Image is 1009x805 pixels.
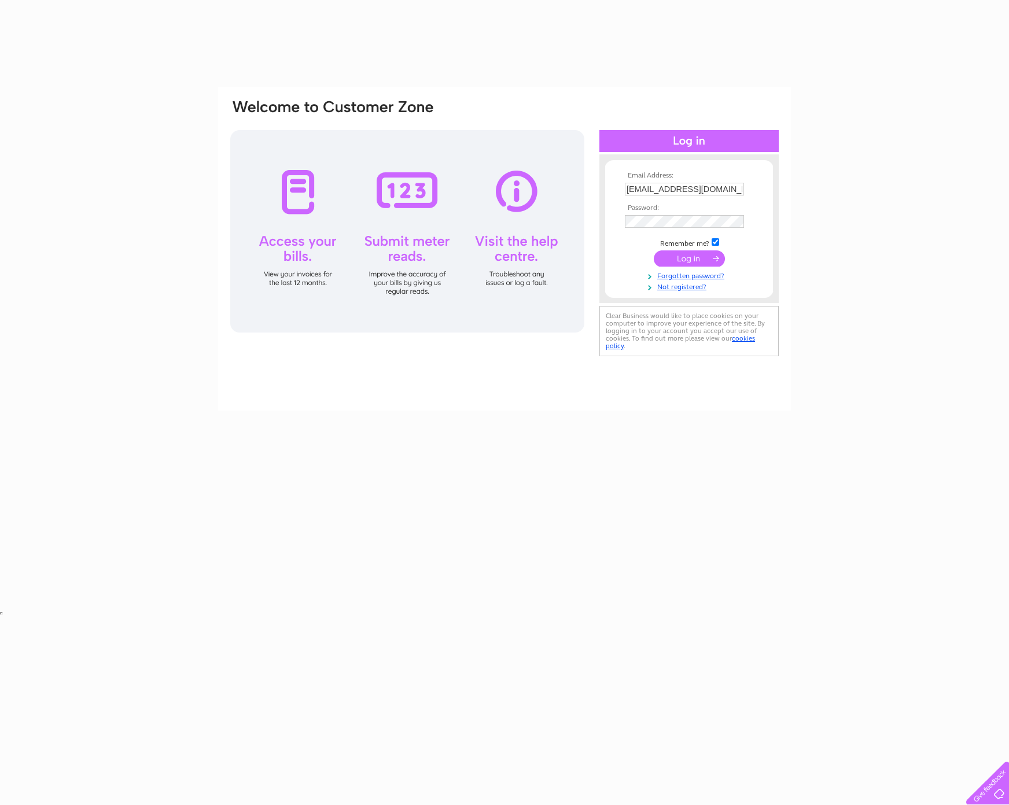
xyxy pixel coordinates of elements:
[622,172,756,180] th: Email Address:
[606,334,755,350] a: cookies policy
[625,269,756,280] a: Forgotten password?
[625,280,756,291] a: Not registered?
[622,204,756,212] th: Password:
[599,306,779,356] div: Clear Business would like to place cookies on your computer to improve your experience of the sit...
[622,237,756,248] td: Remember me?
[654,250,725,267] input: Submit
